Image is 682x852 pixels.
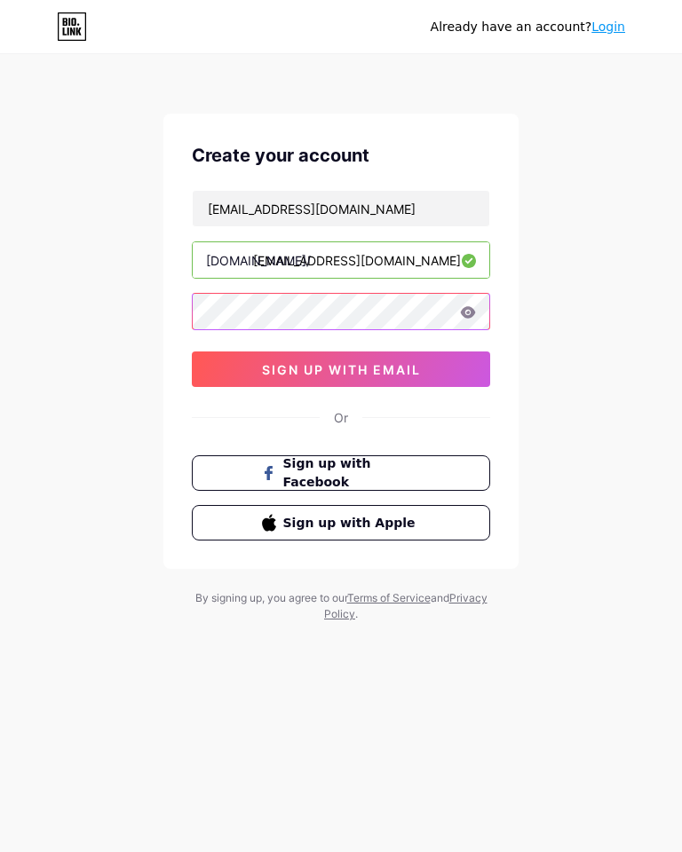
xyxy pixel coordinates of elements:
[591,20,625,34] a: Login
[193,191,489,226] input: Email
[431,18,625,36] div: Already have an account?
[192,455,490,491] button: Sign up with Facebook
[193,242,489,278] input: username
[347,591,431,604] a: Terms of Service
[192,351,490,387] button: sign up with email
[206,251,311,270] div: [DOMAIN_NAME]/
[192,142,490,169] div: Create your account
[262,362,421,377] span: sign up with email
[334,408,348,427] div: Or
[283,454,421,492] span: Sign up with Facebook
[283,514,421,532] span: Sign up with Apple
[192,505,490,540] button: Sign up with Apple
[190,590,492,622] div: By signing up, you agree to our and .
